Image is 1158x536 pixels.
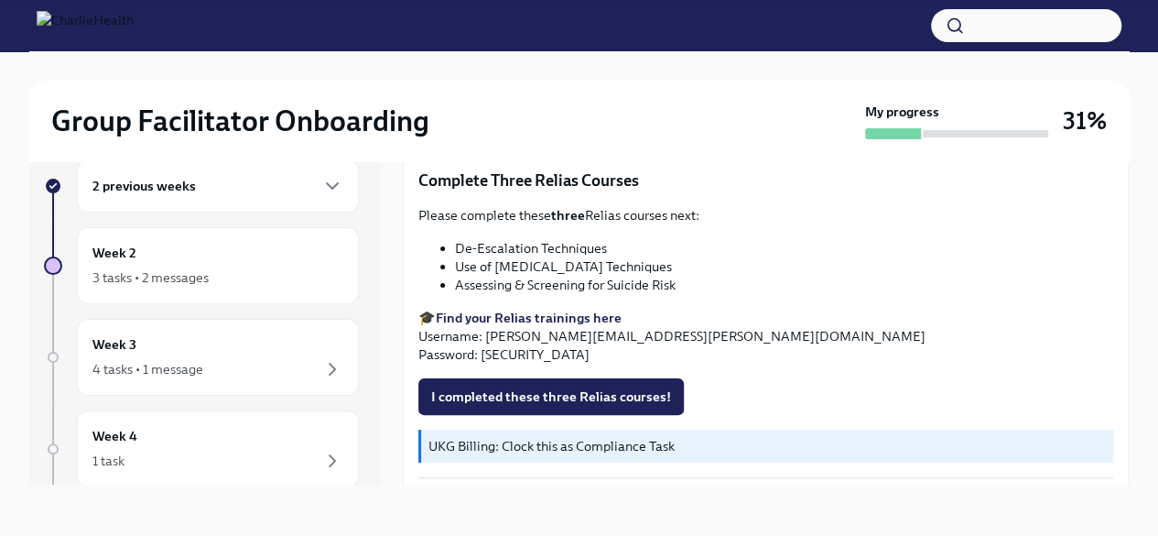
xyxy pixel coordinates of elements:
a: Week 34 tasks • 1 message [44,319,359,396]
img: CharlieHealth [37,11,134,40]
h2: Group Facilitator Onboarding [51,103,429,139]
li: Assessing & Screening for Suicide Risk [455,276,1113,294]
strong: three [551,207,585,224]
button: I completed these three Relias courses! [418,378,684,415]
li: Use of [MEDICAL_DATA] Techniques [455,257,1113,276]
span: I completed these three Relias courses! [431,388,671,406]
a: Find your Relias trainings here [436,310,622,326]
h3: 31% [1063,104,1107,137]
li: De-Escalation Techniques [455,239,1113,257]
div: 3 tasks • 2 messages [92,268,209,287]
a: Week 41 task [44,410,359,487]
h6: Week 2 [92,243,136,263]
div: 2 previous weeks [77,159,359,213]
p: Complete Three Relias Courses [418,170,1113,191]
div: 1 task [92,452,124,470]
h6: Week 4 [92,426,137,446]
h6: 2 previous weeks [92,176,196,196]
h6: Week 3 [92,334,136,355]
p: 🎓 Username: [PERSON_NAME][EMAIL_ADDRESS][PERSON_NAME][DOMAIN_NAME] Password: [SECURITY_DATA] [418,309,1113,364]
p: UKG Billing: Clock this as Compliance Task [428,437,1106,455]
strong: My progress [865,103,939,121]
a: Week 23 tasks • 2 messages [44,227,359,304]
p: Please complete these Relias courses next: [418,206,1113,224]
div: 4 tasks • 1 message [92,360,203,378]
